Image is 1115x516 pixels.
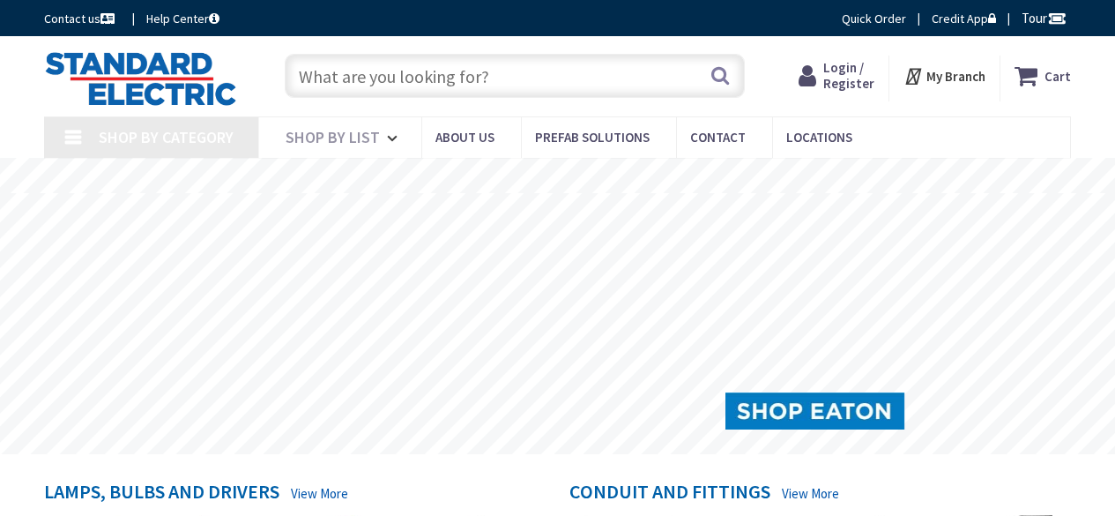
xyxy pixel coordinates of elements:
span: Tour [1022,10,1067,26]
span: About Us [435,129,494,146]
span: Prefab Solutions [535,129,650,146]
input: What are you looking for? [285,54,745,98]
h4: Lamps, Bulbs and Drivers [44,481,279,506]
span: Contact [690,129,746,146]
span: Locations [786,129,852,146]
a: View More [291,484,348,503]
a: Help Center [146,10,219,27]
strong: Cart [1044,60,1071,92]
a: Credit App [932,10,996,27]
span: Shop By List [286,127,380,147]
a: Login / Register [799,60,874,92]
rs-layer: [MEDICAL_DATA]: Our Commitment to Our Employees and Customers [279,168,874,187]
span: Shop By Category [99,127,234,147]
div: My Branch [903,60,985,92]
a: Cart [1015,60,1071,92]
strong: My Branch [926,68,985,85]
h4: Conduit and Fittings [569,481,770,506]
a: Contact us [44,10,118,27]
a: Quick Order [842,10,906,27]
img: Standard Electric [44,51,237,106]
span: Login / Register [823,59,874,92]
a: View More [782,484,839,503]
